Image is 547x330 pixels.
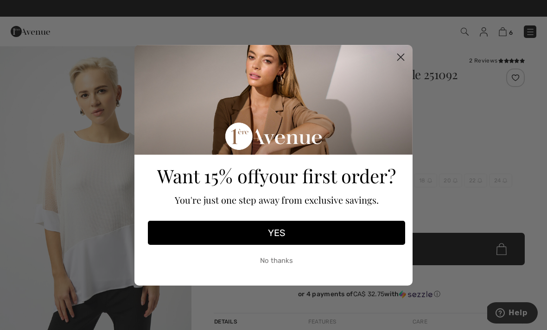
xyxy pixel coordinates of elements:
[260,163,396,188] span: your first order?
[21,6,40,15] span: Help
[148,249,405,273] button: No thanks
[148,221,405,245] button: YES
[157,163,260,188] span: Want 15% off
[393,49,409,65] button: Close dialog
[175,193,379,206] span: You're just one step away from exclusive savings.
